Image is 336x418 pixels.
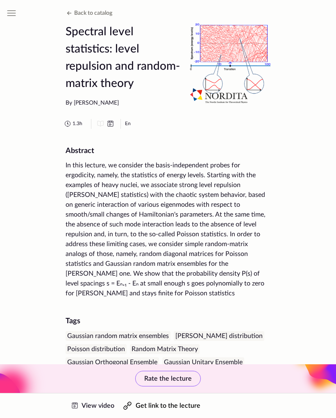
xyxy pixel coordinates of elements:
[66,344,127,354] div: Poisson distribution
[64,8,112,18] button: Back to catalog
[66,23,180,92] h1: Spectral level statistics: level repulsion and random-matrix theory
[66,357,159,367] div: Gaussian Orthogonal Ensemble
[136,402,200,409] span: Get link to the lecture
[66,160,270,298] div: In this lecture, we consider the basis-independent probes for ergodicity, namely, the statistics ...
[162,357,244,367] div: Gaussian Unitary Ensemble
[73,120,82,127] span: 1.3 h
[125,121,131,126] abbr: English
[118,393,204,418] button: Get link to the lecture
[66,147,270,156] h2: Abstract
[174,331,264,341] div: [PERSON_NAME] distribution
[66,316,270,326] div: Tags
[130,344,200,354] div: Random Matrix Theory
[66,99,180,107] div: By [PERSON_NAME]
[82,402,114,409] span: View video
[66,331,170,341] div: Gaussian random matrix ensembles
[74,10,112,16] span: Back to catalog
[66,393,118,418] a: View video
[135,371,201,386] button: Rate the lecture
